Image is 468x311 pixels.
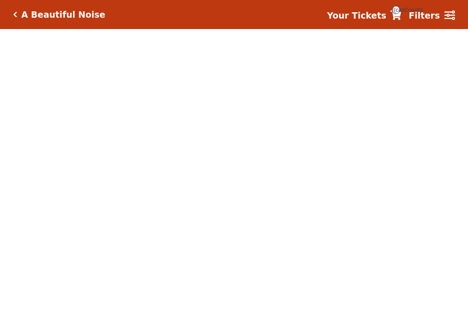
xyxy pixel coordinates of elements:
[327,10,386,20] strong: Your Tickets
[327,9,401,22] a: Your Tickets {{cartCount}}
[409,10,440,20] strong: Filters
[13,11,17,18] a: Click here to go back to filters
[392,6,400,14] span: {{cartCount}}
[21,10,105,20] h5: A Beautiful Noise
[409,9,455,22] a: Filters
